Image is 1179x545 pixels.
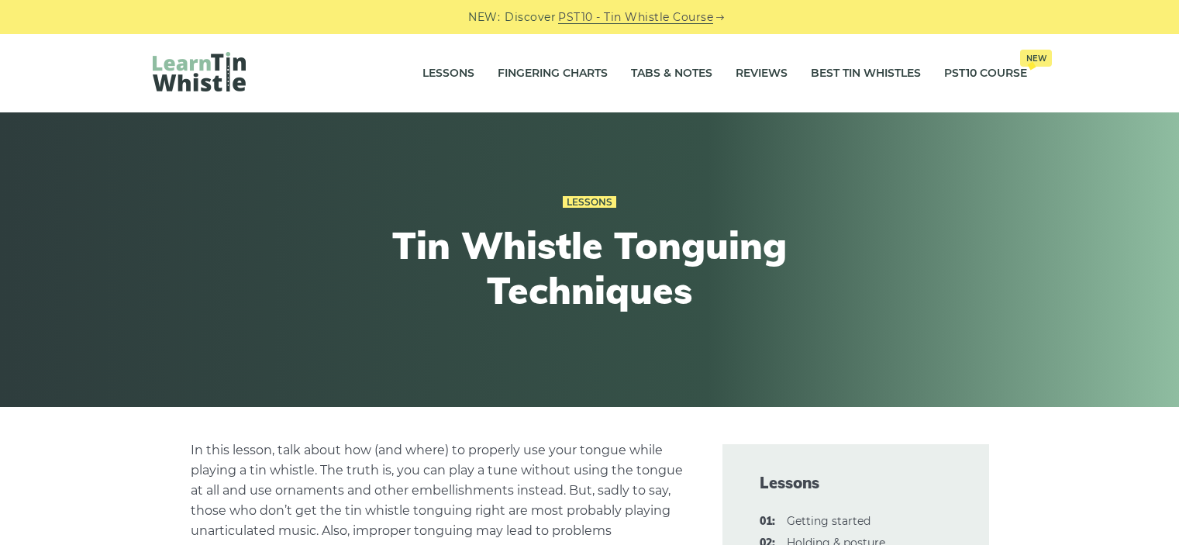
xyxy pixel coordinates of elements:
[631,54,712,93] a: Tabs & Notes
[760,472,952,494] span: Lessons
[153,52,246,91] img: LearnTinWhistle.com
[563,196,616,209] a: Lessons
[811,54,921,93] a: Best Tin Whistles
[760,512,775,531] span: 01:
[1020,50,1052,67] span: New
[944,54,1027,93] a: PST10 CourseNew
[422,54,474,93] a: Lessons
[736,54,788,93] a: Reviews
[787,514,870,528] a: 01:Getting started
[498,54,608,93] a: Fingering Charts
[305,223,875,312] h1: Tin Whistle Tonguing Techniques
